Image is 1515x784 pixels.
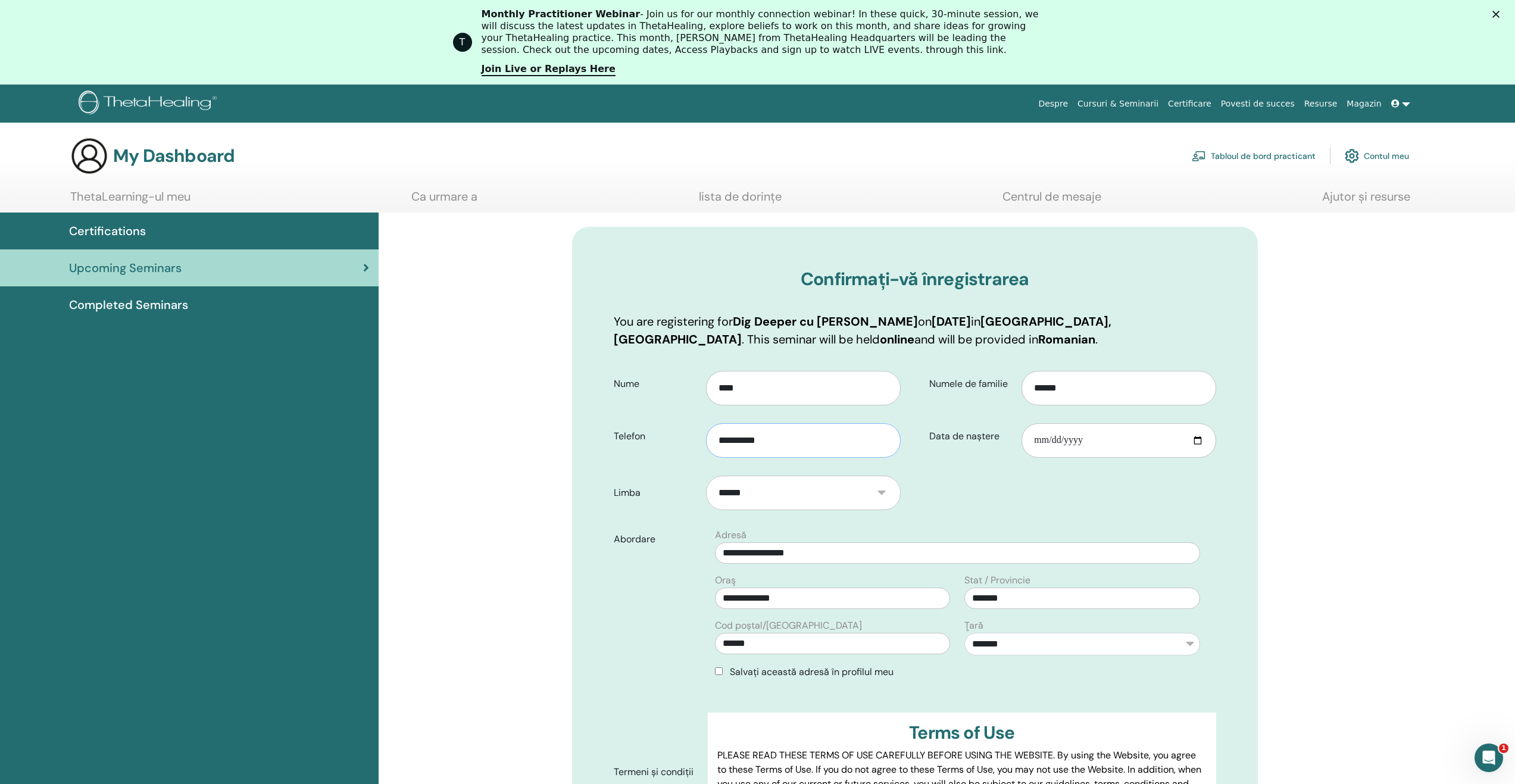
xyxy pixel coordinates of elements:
[482,8,641,20] b: Monthly Practitioner Webinar
[70,189,190,213] a: ThetaLearning-ul meu
[1002,189,1101,213] a: Centrul de mesaje
[932,314,971,329] b: [DATE]
[605,482,707,504] label: Limba
[614,313,1216,348] p: You are registering for on in . This seminar will be held and will be provided in .
[70,137,108,175] img: generic-user-icon.jpg
[920,373,1022,395] label: Numele de familie
[69,222,146,240] span: Certifications
[605,373,707,395] label: Nume
[79,90,221,117] img: logo.png
[482,63,616,76] a: Join Live or Replays Here
[699,189,782,213] a: lista de dorințe
[1163,93,1216,115] a: Certificare
[69,296,188,314] span: Completed Seminars
[605,425,707,448] label: Telefon
[1322,189,1410,213] a: Ajutor și resurse
[453,33,472,52] div: Profile image for ThetaHealing
[717,722,1206,744] h3: Terms of Use
[1033,93,1073,115] a: Despre
[113,145,235,167] h3: My Dashboard
[1038,332,1095,347] b: Romanian
[1345,143,1409,169] a: Contul meu
[1342,93,1386,115] a: Magazin
[964,619,983,633] label: Ţară
[1345,146,1359,166] img: cog.svg
[482,8,1044,56] div: - Join us for our monthly connection webinar! In these quick, 30-minute session, we will discuss ...
[730,666,894,678] span: Salvați această adresă în profilul meu
[1300,93,1342,115] a: Resurse
[605,528,708,551] label: Abordare
[1192,151,1206,161] img: chalkboard-teacher.svg
[1499,744,1508,753] span: 1
[1492,11,1504,18] div: Închidere
[715,528,746,542] label: Adresă
[605,761,708,783] label: Termeni și condiții
[715,619,862,633] label: Cod poștal/[GEOGRAPHIC_DATA]
[1192,143,1316,169] a: Tabloul de bord practicant
[1073,93,1163,115] a: Cursuri & Seminarii
[1475,744,1503,772] iframe: Intercom live chat
[733,314,918,329] b: Dig Deeper cu [PERSON_NAME]
[69,259,182,277] span: Upcoming Seminars
[964,573,1030,588] label: Stat / Provincie
[920,425,1022,448] label: Data de naștere
[411,189,477,213] a: Ca urmare a
[1216,93,1300,115] a: Povesti de succes
[880,332,914,347] b: online
[614,268,1216,290] h3: Confirmați-vă înregistrarea
[715,573,736,588] label: Oraş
